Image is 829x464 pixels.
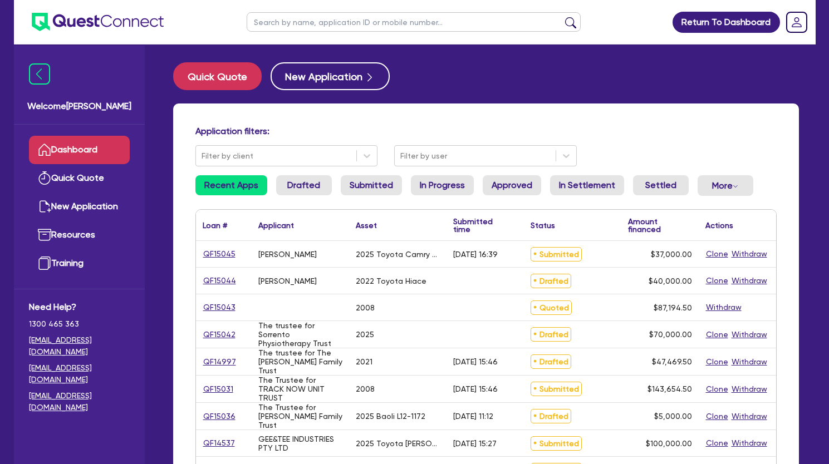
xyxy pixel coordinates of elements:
[531,354,571,369] span: Drafted
[258,435,342,452] div: GEE&TEE INDUSTRIES PTY LTD
[673,12,780,33] a: Return To Dashboard
[356,384,375,393] div: 2008
[203,301,236,314] a: QF15043
[258,277,317,285] div: [PERSON_NAME]
[531,300,572,315] span: Quoted
[531,382,582,396] span: Submitted
[29,192,130,221] a: New Application
[203,356,237,368] a: QF14997
[531,274,571,288] span: Drafted
[258,221,294,229] div: Applicant
[731,383,768,396] button: Withdraw
[203,248,236,260] a: QF15045
[29,334,130,358] a: [EMAIL_ADDRESS][DOMAIN_NAME]
[453,384,498,393] div: [DATE] 15:46
[651,250,692,259] span: $37,000.00
[356,303,375,312] div: 2008
[27,100,131,113] span: Welcome [PERSON_NAME]
[356,412,425,421] div: 2025 Baoli L12-1172
[705,221,733,229] div: Actions
[29,164,130,192] a: Quick Quote
[647,384,692,393] span: $143,654.50
[38,228,51,241] img: resources
[705,356,729,368] button: Clone
[531,409,571,423] span: Drafted
[531,221,555,229] div: Status
[356,439,440,448] div: 2025 Toyota [PERSON_NAME]
[453,412,493,421] div: [DATE] 11:12
[705,383,729,396] button: Clone
[203,274,237,287] a: QF15044
[341,175,402,195] a: Submitted
[195,126,777,136] h4: Application filters:
[453,218,507,233] div: Submitted time
[258,376,342,402] div: The Trustee for TRACK NOW UNIT TRUST
[411,175,474,195] a: In Progress
[173,62,271,90] a: Quick Quote
[646,439,692,448] span: $100,000.00
[203,221,227,229] div: Loan #
[550,175,624,195] a: In Settlement
[356,221,377,229] div: Asset
[731,274,768,287] button: Withdraw
[29,390,130,413] a: [EMAIL_ADDRESS][DOMAIN_NAME]
[38,200,51,213] img: new-application
[356,330,374,339] div: 2025
[705,248,729,260] button: Clone
[29,362,130,386] a: [EMAIL_ADDRESS][DOMAIN_NAME]
[356,250,440,259] div: 2025 Toyota Camry Ascent
[247,12,581,32] input: Search by name, application ID or mobile number...
[203,328,236,341] a: QF15042
[32,13,164,31] img: quest-connect-logo-blue
[38,171,51,185] img: quick-quote
[705,437,729,450] button: Clone
[173,62,262,90] button: Quick Quote
[453,439,497,448] div: [DATE] 15:27
[356,357,372,366] div: 2021
[628,218,692,233] div: Amount financed
[29,249,130,278] a: Training
[654,303,692,312] span: $87,194.50
[731,328,768,341] button: Withdraw
[453,357,498,366] div: [DATE] 15:46
[731,356,768,368] button: Withdraw
[203,437,236,450] a: QF14537
[705,301,742,314] button: Withdraw
[38,256,51,270] img: training
[705,328,729,341] button: Clone
[29,136,130,164] a: Dashboard
[29,318,130,330] span: 1300 465 363
[483,175,541,195] a: Approved
[705,274,729,287] button: Clone
[203,410,236,423] a: QF15036
[29,63,50,85] img: icon-menu-close
[195,175,267,195] a: Recent Apps
[29,221,130,249] a: Resources
[203,383,234,396] a: QF15031
[258,348,342,375] div: The trustee for The [PERSON_NAME] Family Trust
[271,62,390,90] button: New Application
[649,277,692,285] span: $40,000.00
[356,277,426,285] div: 2022 Toyota Hiace
[698,175,753,196] button: Dropdown toggle
[782,8,811,37] a: Dropdown toggle
[705,410,729,423] button: Clone
[453,250,498,259] div: [DATE] 16:39
[654,412,692,421] span: $5,000.00
[531,436,582,451] span: Submitted
[258,250,317,259] div: [PERSON_NAME]
[649,330,692,339] span: $70,000.00
[633,175,689,195] a: Settled
[258,403,342,430] div: The Trustee for [PERSON_NAME] Family Trust
[29,300,130,314] span: Need Help?
[731,437,768,450] button: Withdraw
[531,327,571,342] span: Drafted
[258,321,342,348] div: The trustee for Sorrento Physiotherapy Trust
[531,247,582,261] span: Submitted
[652,357,692,366] span: $47,469.50
[276,175,332,195] a: Drafted
[731,410,768,423] button: Withdraw
[731,248,768,260] button: Withdraw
